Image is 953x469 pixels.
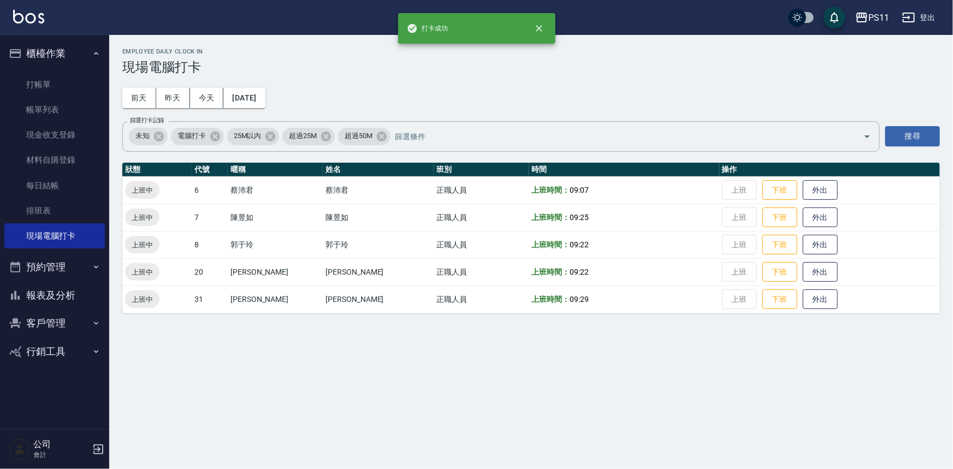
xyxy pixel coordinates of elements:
button: 下班 [762,262,797,282]
span: 09:07 [570,186,589,194]
h5: 公司 [33,439,89,450]
td: 陳昱如 [228,204,323,231]
b: 上班時間： [531,186,570,194]
div: 電腦打卡 [171,128,224,145]
a: 現場電腦打卡 [4,223,105,248]
div: PS11 [868,11,889,25]
span: 打卡成功 [407,23,448,34]
td: [PERSON_NAME] [228,258,323,286]
b: 上班時間： [531,295,570,304]
span: 25M以內 [227,130,268,141]
a: 現金收支登錄 [4,122,105,147]
td: 郭于玲 [323,231,434,258]
span: 09:29 [570,295,589,304]
button: close [527,16,551,40]
td: 郭于玲 [228,231,323,258]
div: 25M以內 [227,128,280,145]
button: 下班 [762,289,797,310]
th: 姓名 [323,163,434,177]
span: 09:22 [570,268,589,276]
button: 預約管理 [4,253,105,281]
button: 報表及分析 [4,281,105,310]
h2: Employee Daily Clock In [122,48,940,55]
a: 打帳單 [4,72,105,97]
input: 篩選條件 [392,127,844,146]
span: 電腦打卡 [171,130,212,141]
span: 上班中 [125,266,159,278]
button: 登出 [898,8,940,28]
td: 蔡沛君 [228,176,323,204]
span: 超過50M [338,130,379,141]
b: 上班時間： [531,268,570,276]
td: 蔡沛君 [323,176,434,204]
td: 正職人員 [434,231,529,258]
button: 下班 [762,180,797,200]
th: 狀態 [122,163,192,177]
th: 時間 [529,163,719,177]
button: 昨天 [156,88,190,108]
button: 前天 [122,88,156,108]
td: 正職人員 [434,204,529,231]
label: 篩選打卡記錄 [130,116,164,124]
div: 超過25M [282,128,335,145]
td: 正職人員 [434,176,529,204]
td: 8 [192,231,228,258]
button: 客戶管理 [4,309,105,337]
button: 今天 [190,88,224,108]
span: 超過25M [282,130,323,141]
span: 上班中 [125,212,159,223]
p: 會計 [33,450,89,460]
td: 6 [192,176,228,204]
td: 陳昱如 [323,204,434,231]
div: 超過50M [338,128,390,145]
button: 外出 [803,262,838,282]
td: 20 [192,258,228,286]
span: 09:22 [570,240,589,249]
td: 正職人員 [434,286,529,313]
span: 上班中 [125,294,159,305]
a: 帳單列表 [4,97,105,122]
button: save [824,7,845,28]
span: 09:25 [570,213,589,222]
div: 未知 [129,128,168,145]
button: 外出 [803,289,838,310]
th: 暱稱 [228,163,323,177]
button: [DATE] [223,88,265,108]
a: 每日結帳 [4,173,105,198]
td: [PERSON_NAME] [323,286,434,313]
img: Logo [13,10,44,23]
button: PS11 [851,7,893,29]
img: Person [9,438,31,460]
button: 下班 [762,235,797,255]
span: 上班中 [125,239,159,251]
b: 上班時間： [531,240,570,249]
button: 搜尋 [885,126,940,146]
a: 材料自購登錄 [4,147,105,173]
b: 上班時間： [531,213,570,222]
h3: 現場電腦打卡 [122,60,940,75]
button: 下班 [762,207,797,228]
th: 代號 [192,163,228,177]
button: 外出 [803,207,838,228]
td: [PERSON_NAME] [323,258,434,286]
th: 操作 [719,163,940,177]
td: 31 [192,286,228,313]
button: 外出 [803,180,838,200]
a: 排班表 [4,198,105,223]
th: 班別 [434,163,529,177]
button: 外出 [803,235,838,255]
button: 櫃檯作業 [4,39,105,68]
td: [PERSON_NAME] [228,286,323,313]
span: 未知 [129,130,156,141]
button: 行銷工具 [4,337,105,366]
td: 正職人員 [434,258,529,286]
button: Open [859,128,876,145]
span: 上班中 [125,185,159,196]
td: 7 [192,204,228,231]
